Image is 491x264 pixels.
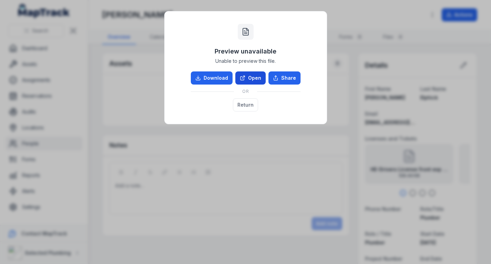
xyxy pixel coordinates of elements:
[235,71,266,85] a: Open
[191,85,301,98] div: OR
[215,58,276,65] span: Unable to preview this file.
[268,71,301,85] button: Share
[215,47,276,56] h3: Preview unavailable
[233,98,258,111] button: Return
[191,71,233,85] a: Download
